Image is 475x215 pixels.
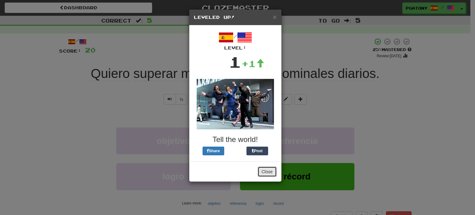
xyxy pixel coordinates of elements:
button: Post [246,147,268,155]
iframe: X Post Button [224,147,246,155]
img: anchorman-0f45bd94e4bc77b3e4009f63bd0ea52a2253b4c1438f2773e23d74ae24afd04f.gif [197,79,274,129]
button: Share [203,147,224,155]
h5: Leveled Up! [194,14,277,20]
div: Level: [194,45,277,51]
span: × [273,13,276,20]
h3: Tell the world! [194,135,277,144]
button: Close [258,166,277,177]
div: +1 [242,58,264,70]
button: Close [273,14,276,20]
div: 1 [229,51,242,73]
div: / [194,30,277,51]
